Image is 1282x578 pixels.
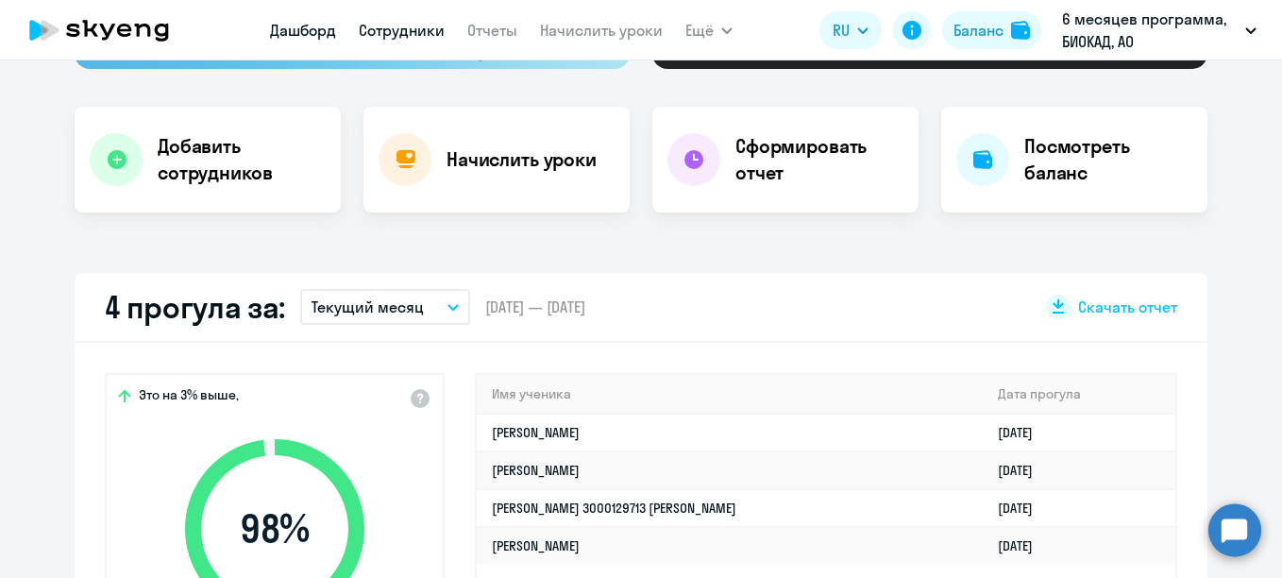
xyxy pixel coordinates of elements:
a: [PERSON_NAME] [492,537,580,554]
a: [PERSON_NAME] [492,424,580,441]
a: [DATE] [998,462,1048,479]
th: Дата прогула [983,375,1175,414]
span: RU [833,19,850,42]
div: Баланс [953,19,1004,42]
h4: Посмотреть баланс [1024,133,1192,186]
a: [DATE] [998,500,1048,517]
span: Это на 3% выше, [139,386,239,409]
button: 6 месяцев программа, БИОКАД, АО [1053,8,1266,53]
a: [DATE] [998,424,1048,441]
p: Текущий месяц [312,296,424,318]
a: [PERSON_NAME] [492,462,580,479]
span: 98 % [166,506,383,552]
h4: Сформировать отчет [735,133,903,186]
a: Сотрудники [359,21,445,40]
button: Ещё [685,11,733,49]
span: Ещё [685,19,714,42]
span: [DATE] — [DATE] [485,297,585,317]
a: Отчеты [467,21,517,40]
img: balance [1011,21,1030,40]
h4: Начислить уроки [447,146,597,173]
th: Имя ученика [477,375,983,414]
a: Дашборд [270,21,336,40]
button: Балансbalance [942,11,1041,49]
span: Скачать отчет [1078,297,1177,317]
a: [DATE] [998,537,1048,554]
h4: Добавить сотрудников [158,133,326,186]
p: 6 месяцев программа, БИОКАД, АО [1062,8,1238,53]
h2: 4 прогула за: [105,288,285,326]
button: Текущий месяц [300,289,470,325]
a: Начислить уроки [540,21,663,40]
a: [PERSON_NAME] 3000129713 [PERSON_NAME] [492,500,736,517]
button: RU [819,11,882,49]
